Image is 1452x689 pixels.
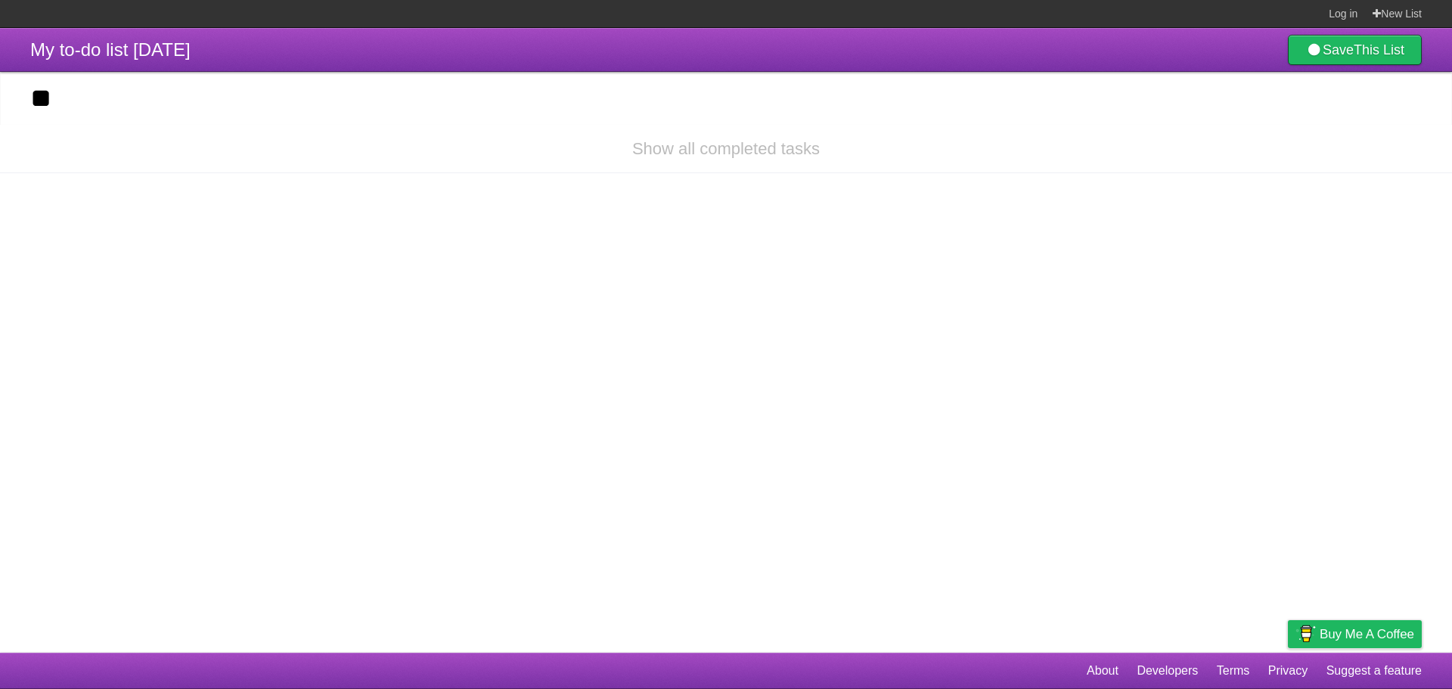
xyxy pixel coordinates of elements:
a: Privacy [1268,656,1308,685]
a: Developers [1137,656,1198,685]
span: My to-do list [DATE] [30,39,191,60]
img: Buy me a coffee [1295,621,1316,647]
a: Buy me a coffee [1288,620,1422,648]
span: Buy me a coffee [1320,621,1414,647]
a: Show all completed tasks [632,139,820,158]
a: SaveThis List [1288,35,1422,65]
b: This List [1354,42,1404,57]
a: Terms [1217,656,1250,685]
a: Suggest a feature [1326,656,1422,685]
a: About [1087,656,1118,685]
